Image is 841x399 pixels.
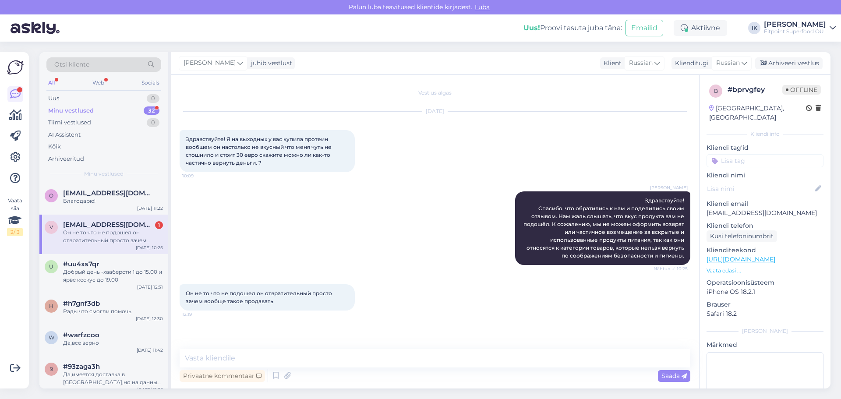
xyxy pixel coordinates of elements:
div: 32 [144,106,159,115]
span: #h7gnf3db [63,300,100,307]
span: Minu vestlused [84,170,124,178]
span: [PERSON_NAME] [184,58,236,68]
span: [PERSON_NAME] [650,184,688,191]
span: olgasaar15@gmail.com [63,189,154,197]
div: [DATE] 11:22 [137,205,163,212]
div: Arhiveeritud [48,155,84,163]
div: [GEOGRAPHIC_DATA], [GEOGRAPHIC_DATA] [709,104,806,122]
div: Klient [600,59,622,68]
div: Vestlus algas [180,89,690,97]
span: #uu4xs7qr [63,260,99,268]
a: [URL][DOMAIN_NAME] [707,255,775,263]
div: Proovi tasuta juba täna: [523,23,622,33]
span: #93zaga3h [63,363,100,371]
b: Uus! [523,24,540,32]
p: Operatsioonisüsteem [707,278,823,287]
span: Saada [661,372,687,380]
input: Lisa tag [707,154,823,167]
div: Да,все верно [63,339,163,347]
p: Kliendi nimi [707,171,823,180]
div: Kliendi info [707,130,823,138]
span: b [714,88,718,94]
div: 2 / 3 [7,228,23,236]
div: 0 [147,118,159,127]
div: Klienditugi [671,59,709,68]
div: Web [91,77,106,88]
span: o [49,192,53,199]
span: Russian [716,58,740,68]
p: Brauser [707,300,823,309]
p: Kliendi email [707,199,823,208]
span: valuevakatia1@gmail.com [63,221,154,229]
div: Küsi telefoninumbrit [707,230,777,242]
span: h [49,303,53,309]
span: w [49,334,54,341]
div: 0 [147,94,159,103]
span: u [49,263,53,270]
div: Tiimi vestlused [48,118,91,127]
div: Minu vestlused [48,106,94,115]
div: IK [748,22,760,34]
a: [PERSON_NAME]Fitpoint Superfood OÜ [764,21,836,35]
div: Vaata siia [7,197,23,236]
div: 1 [155,221,163,229]
div: Fitpoint Superfood OÜ [764,28,826,35]
div: All [46,77,57,88]
div: # bprvgfey [728,85,782,95]
div: Uus [48,94,59,103]
div: juhib vestlust [247,59,292,68]
div: [DATE] 11:42 [137,347,163,353]
span: Offline [782,85,821,95]
p: [EMAIL_ADDRESS][DOMAIN_NAME] [707,208,823,218]
p: Kliendi tag'id [707,143,823,152]
div: AI Assistent [48,131,81,139]
span: Luba [472,3,492,11]
span: Russian [629,58,653,68]
span: Он не то что не подошел он отвратительный просто зачем вообще такое продавать [186,290,333,304]
div: [DATE] 10:25 [136,244,163,251]
span: Здравствуйте! Я на выходных у вас купила протеин вообщем он настолько не вкусный что меня чуть не... [186,136,333,166]
p: Klienditeekond [707,246,823,255]
button: Emailid [625,20,663,36]
p: Vaata edasi ... [707,267,823,275]
div: [DATE] [180,107,690,115]
div: Добрый день -хааберсти 1 до 15.00 и ярве кескус до 19.00 [63,268,163,284]
span: Otsi kliente [54,60,89,69]
div: [PERSON_NAME] [707,327,823,335]
p: Safari 18.2 [707,309,823,318]
div: Socials [140,77,161,88]
p: Kliendi telefon [707,221,823,230]
div: Благодарю! [63,197,163,205]
div: [PERSON_NAME] [764,21,826,28]
img: Askly Logo [7,59,24,76]
div: Kõik [48,142,61,151]
span: v [49,224,53,230]
input: Lisa nimi [707,184,813,194]
span: Nähtud ✓ 10:25 [654,265,688,272]
div: Он не то что не подошел он отвратительный просто зачем вообще такое продавать [63,229,163,244]
p: Märkmed [707,340,823,350]
div: Да,имеется доставка в [GEOGRAPHIC_DATA],но на данный момент товар закончился на складе [63,371,163,386]
span: 9 [50,366,53,372]
span: 10:09 [182,173,215,179]
div: [DATE] 11:36 [137,386,163,393]
div: Arhiveeri vestlus [755,57,823,69]
div: [DATE] 12:31 [137,284,163,290]
div: Рады что смогли помочь [63,307,163,315]
div: Aktiivne [674,20,727,36]
p: iPhone OS 18.2.1 [707,287,823,297]
div: Privaatne kommentaar [180,370,265,382]
div: [DATE] 12:30 [136,315,163,322]
span: #warfzcoo [63,331,99,339]
span: 12:19 [182,311,215,318]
